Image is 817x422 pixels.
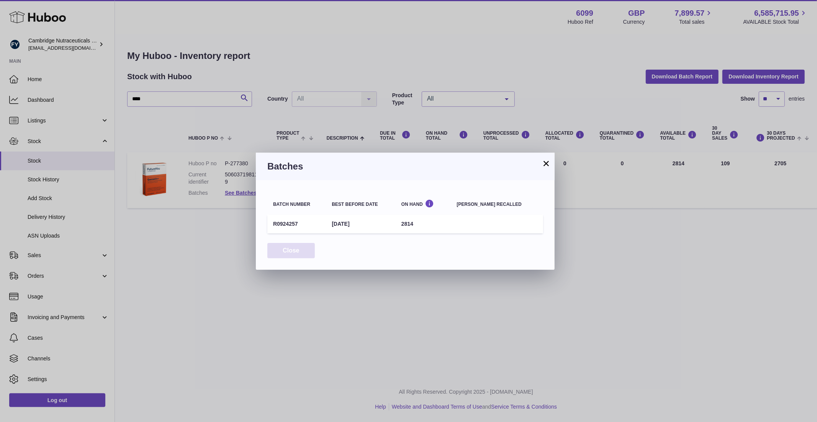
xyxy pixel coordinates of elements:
[401,199,445,207] div: On Hand
[542,159,551,168] button: ×
[267,160,543,173] h3: Batches
[332,202,390,207] div: Best before date
[457,202,537,207] div: [PERSON_NAME] recalled
[273,202,320,207] div: Batch number
[396,215,451,233] td: 2814
[267,215,326,233] td: R0924257
[267,243,315,259] button: Close
[326,215,395,233] td: [DATE]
